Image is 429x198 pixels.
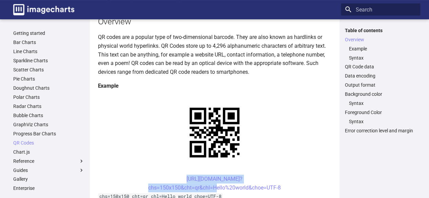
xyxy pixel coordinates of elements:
[13,122,84,128] a: GraphViz Charts
[345,46,416,61] nav: Overview
[11,1,77,18] a: Image-Charts documentation
[13,39,84,45] a: Bar Charts
[345,100,416,106] nav: Background color
[13,67,84,73] a: Scatter Charts
[349,100,416,106] a: Syntax
[13,185,84,191] a: Enterprise
[13,4,74,15] img: logo
[13,167,84,173] label: Guides
[98,82,331,90] h4: Example
[345,91,416,97] a: Background color
[13,48,84,54] a: Line Charts
[13,58,84,64] a: Sparkline Charts
[13,103,84,109] a: Radar Charts
[13,94,84,100] a: Polar Charts
[341,27,420,34] label: Table of contents
[345,118,416,125] nav: Foreground Color
[13,131,84,137] a: Progress Bar Charts
[349,46,416,52] a: Example
[178,96,251,169] img: chart
[98,16,331,27] h2: Overview
[345,73,416,79] a: Data encoding
[341,3,420,16] input: Search
[13,30,84,36] a: Getting started
[13,85,84,91] a: Doughnut Charts
[345,82,416,88] a: Output format
[13,149,84,155] a: Chart.js
[98,33,331,76] p: QR codes are a popular type of two-dimensional barcode. They are also known as hardlinks or physi...
[13,176,84,182] a: Gallery
[13,158,84,164] label: Reference
[349,118,416,125] a: Syntax
[345,128,416,134] a: Error correction level and margin
[13,112,84,118] a: Bubble Charts
[349,55,416,61] a: Syntax
[341,27,420,134] nav: Table of contents
[345,64,416,70] a: QR Code data
[345,109,416,115] a: Foreground Color
[345,37,416,43] a: Overview
[13,76,84,82] a: Pie Charts
[148,176,281,191] a: [URL][DOMAIN_NAME]?chs=150x150&cht=qr&chl=Hello%20world&choe=UTF-8
[13,140,84,146] a: QR Codes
